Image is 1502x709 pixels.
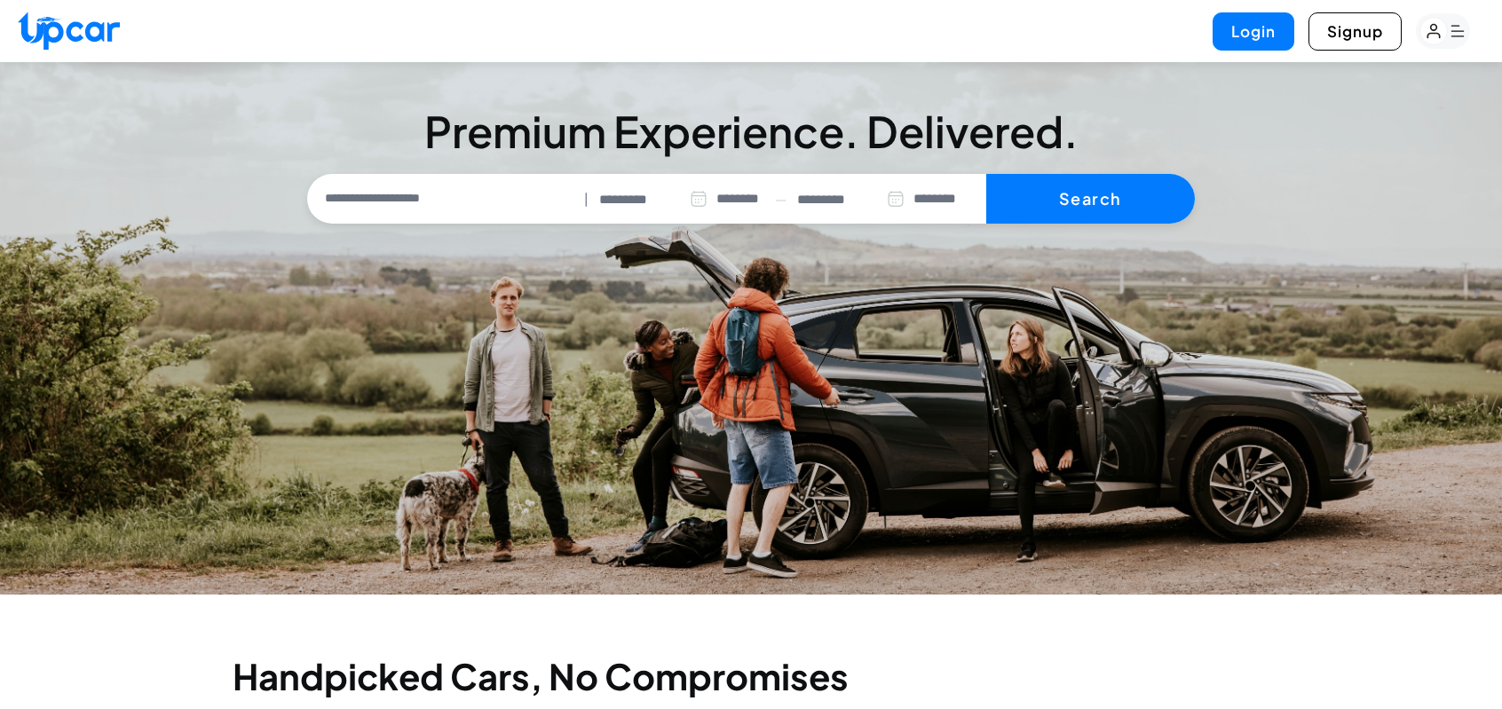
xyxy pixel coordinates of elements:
[775,189,787,209] span: —
[307,110,1195,153] h3: Premium Experience. Delivered.
[233,658,1269,694] h2: Handpicked Cars, No Compromises
[584,189,589,209] span: |
[18,12,120,50] img: Upcar Logo
[1213,12,1294,51] button: Login
[1308,12,1402,51] button: Signup
[986,174,1195,224] button: Search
